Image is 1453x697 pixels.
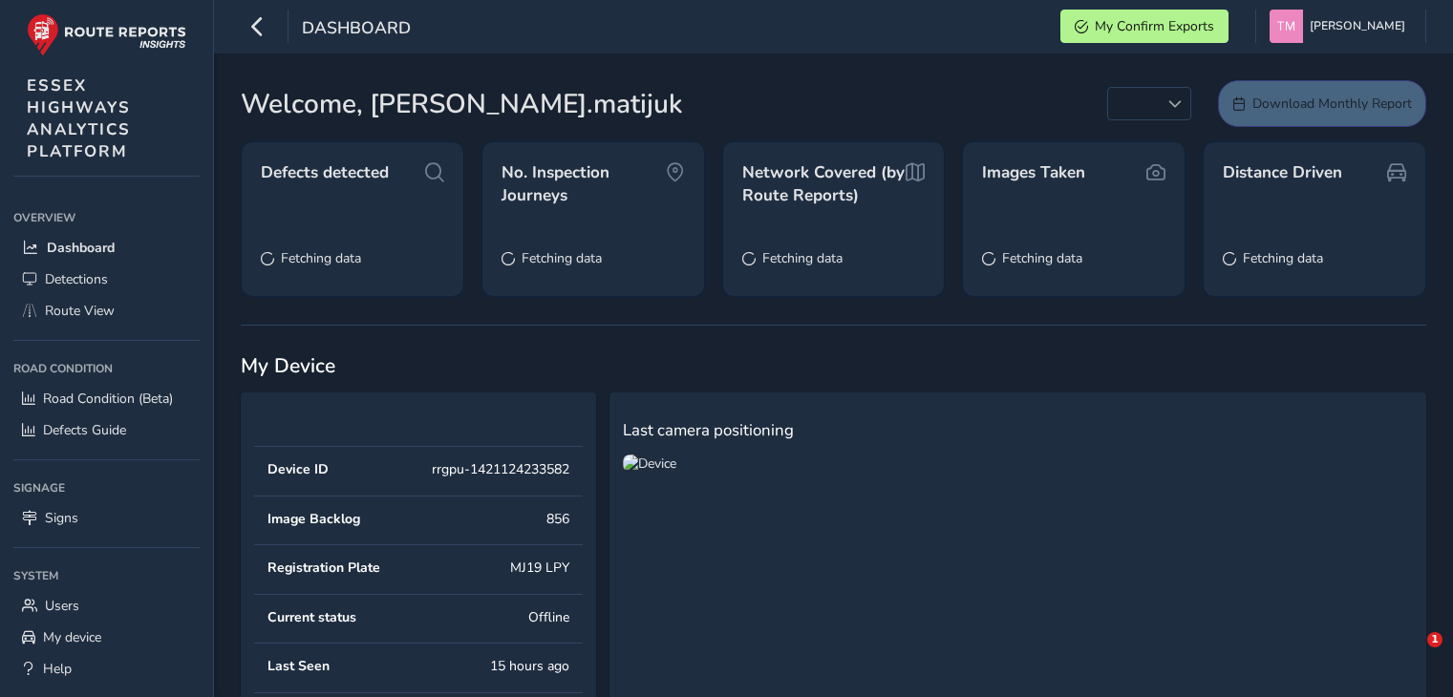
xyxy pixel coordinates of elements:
div: rrgpu-1421124233582 [432,460,569,478]
div: Device ID [267,460,329,478]
span: Fetching data [762,249,843,267]
span: Road Condition (Beta) [43,390,173,408]
span: Last camera positioning [623,419,794,441]
span: Users [45,597,79,615]
a: My device [13,622,200,653]
span: Route View [45,302,115,320]
a: Route View [13,295,200,327]
button: [PERSON_NAME] [1270,10,1412,43]
div: Road Condition [13,354,200,383]
span: Welcome, [PERSON_NAME].matijuk [241,84,682,124]
span: Signs [45,509,78,527]
a: Detections [13,264,200,295]
span: My device [43,628,101,646]
span: My Device [241,352,335,379]
span: Defects Guide [43,421,126,439]
a: Users [13,590,200,622]
span: Dashboard [47,239,115,257]
div: Offline [528,608,569,626]
img: rr logo [27,13,186,56]
a: Dashboard [13,232,200,264]
span: ESSEX HIGHWAYS ANALYTICS PLATFORM [27,74,131,162]
div: Last Seen [267,657,330,675]
span: Help [43,660,72,678]
span: Defects detected [261,161,389,184]
span: Images Taken [982,161,1085,184]
a: Help [13,653,200,685]
span: Fetching data [1002,249,1082,267]
div: Registration Plate [267,559,380,577]
span: Fetching data [522,249,602,267]
span: Distance Driven [1223,161,1342,184]
iframe: Intercom live chat [1388,632,1434,678]
img: Device [623,454,676,473]
div: Current status [267,608,356,626]
span: Fetching data [1243,249,1323,267]
div: 856 [546,510,569,528]
div: MJ19 LPY [510,559,569,577]
span: 1 [1427,632,1442,647]
div: Signage [13,474,200,502]
span: Network Covered (by Route Reports) [742,161,907,206]
a: Signs [13,502,200,534]
span: Dashboard [302,16,411,43]
span: My Confirm Exports [1095,17,1214,35]
button: My Confirm Exports [1060,10,1229,43]
div: Image Backlog [267,510,360,528]
span: No. Inspection Journeys [502,161,666,206]
span: Detections [45,270,108,288]
a: Defects Guide [13,414,200,446]
span: [PERSON_NAME] [1310,10,1405,43]
div: System [13,561,200,590]
img: diamond-layout [1270,10,1303,43]
span: Fetching data [281,249,361,267]
div: Overview [13,203,200,232]
div: 15 hours ago [490,657,569,675]
a: Road Condition (Beta) [13,383,200,414]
